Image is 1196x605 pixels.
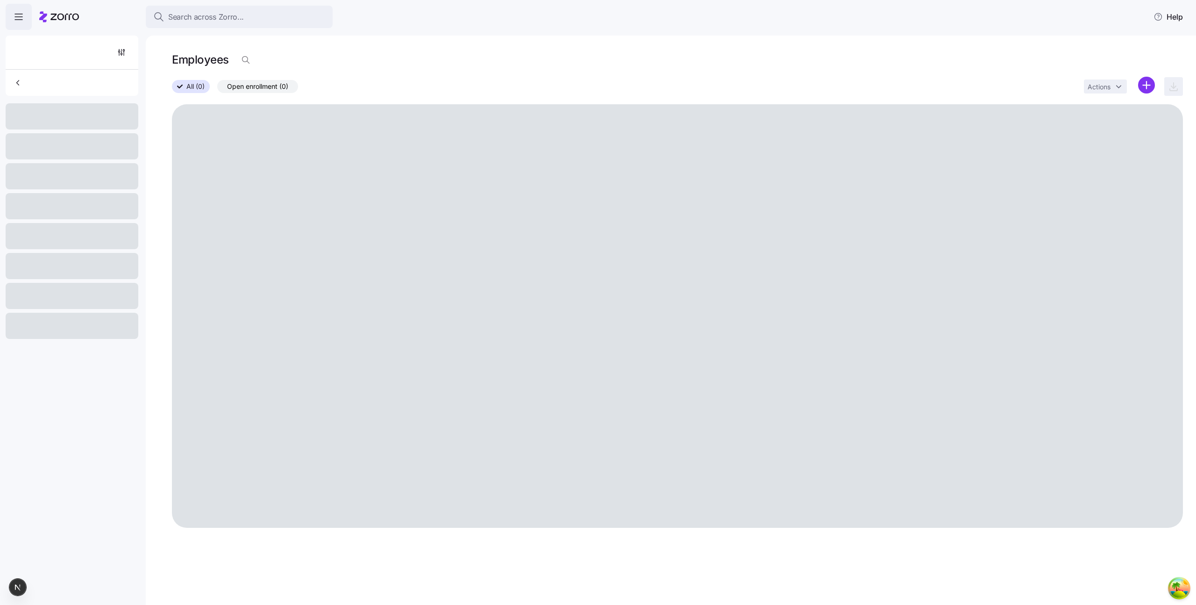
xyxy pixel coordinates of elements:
[1153,11,1183,22] span: Help
[146,6,333,28] button: Search across Zorro...
[172,52,229,67] h1: Employees
[1146,7,1190,26] button: Help
[168,11,244,23] span: Search across Zorro...
[1138,77,1155,94] svg: add icon
[227,80,288,93] span: Open enrollment (0)
[1170,579,1189,598] button: Open Tanstack query devtools
[1088,84,1111,90] span: Actions
[1084,79,1127,94] button: Actions
[186,80,205,93] span: All (0)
